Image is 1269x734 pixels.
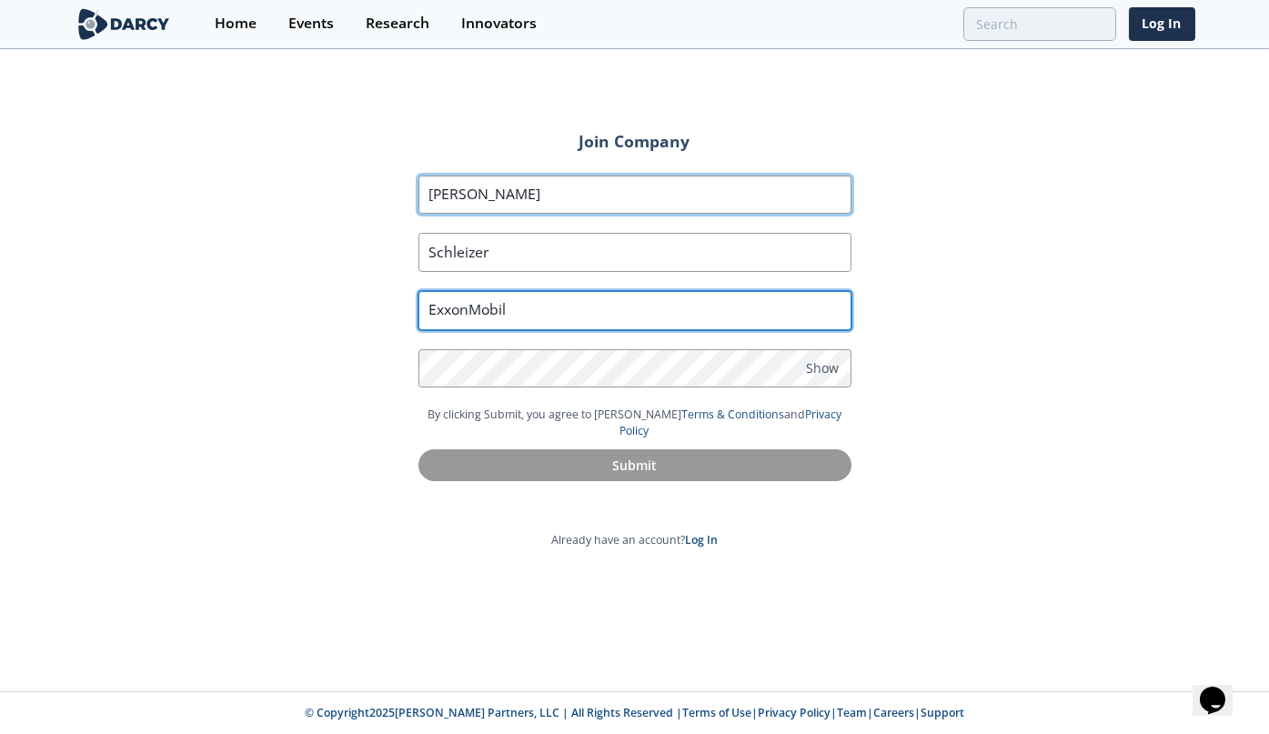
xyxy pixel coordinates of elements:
a: Log In [685,532,718,548]
button: Submit [418,449,851,481]
input: First Name [418,176,851,215]
div: Events [288,16,334,31]
img: logo-wide.svg [75,8,174,40]
a: Terms of Use [682,705,751,720]
span: Show [807,358,840,377]
p: © Copyright 2025 [PERSON_NAME] Partners, LLC | All Rights Reserved | | | | | [78,705,1192,721]
a: Team [837,705,867,720]
a: Log In [1129,7,1195,41]
a: Support [921,705,964,720]
p: Already have an account? [368,532,902,548]
p: By clicking Submit, you agree to [PERSON_NAME] and [418,407,851,440]
h2: Join Company [393,134,877,150]
iframe: chat widget [1193,661,1251,716]
input: Job Title [418,291,851,330]
a: Privacy Policy [620,407,842,438]
div: Research [366,16,429,31]
div: Innovators [461,16,537,31]
input: Last Name [418,233,851,272]
input: Advanced Search [963,7,1116,41]
a: Careers [873,705,914,720]
div: Home [215,16,257,31]
a: Privacy Policy [758,705,831,720]
a: Terms & Conditions [681,407,784,422]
